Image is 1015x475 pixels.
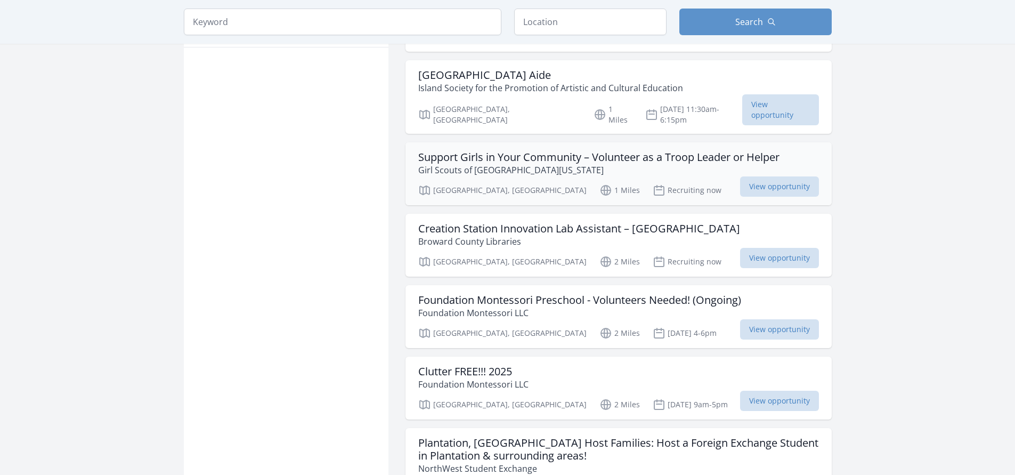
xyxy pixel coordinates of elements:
[599,184,640,197] p: 1 Miles
[418,222,740,235] h3: Creation Station Innovation Lab Assistant – [GEOGRAPHIC_DATA]
[735,15,763,28] span: Search
[418,307,741,319] p: Foundation Montessori LLC
[418,82,683,94] p: Island Society for the Promotion of Artistic and Cultural Education
[418,327,587,340] p: [GEOGRAPHIC_DATA], [GEOGRAPHIC_DATA]
[418,164,779,176] p: Girl Scouts of [GEOGRAPHIC_DATA][US_STATE]
[418,437,819,462] h3: Plantation, [GEOGRAPHIC_DATA] Host Families: Host a Foreign Exchange Student in Plantation & surr...
[679,9,832,35] button: Search
[599,398,640,411] p: 2 Miles
[514,9,667,35] input: Location
[599,327,640,340] p: 2 Miles
[740,176,819,197] span: View opportunity
[599,255,640,268] p: 2 Miles
[418,462,819,475] p: NorthWest Student Exchange
[418,378,529,391] p: Foundation Montessori LLC
[418,184,587,197] p: [GEOGRAPHIC_DATA], [GEOGRAPHIC_DATA]
[405,357,832,420] a: Clutter FREE!!! 2025 Foundation Montessori LLC [GEOGRAPHIC_DATA], [GEOGRAPHIC_DATA] 2 Miles [DATE...
[742,94,818,125] span: View opportunity
[740,248,819,268] span: View opportunity
[405,142,832,205] a: Support Girls in Your Community – Volunteer as a Troop Leader or Helper Girl Scouts of [GEOGRAPHI...
[653,398,728,411] p: [DATE] 9am-5pm
[594,104,632,125] p: 1 Miles
[653,184,721,197] p: Recruiting now
[740,319,819,340] span: View opportunity
[405,214,832,277] a: Creation Station Innovation Lab Assistant – [GEOGRAPHIC_DATA] Broward County Libraries [GEOGRAPHI...
[645,104,742,125] p: [DATE] 11:30am-6:15pm
[418,365,529,378] h3: Clutter FREE!!! 2025
[405,60,832,134] a: [GEOGRAPHIC_DATA] Aide Island Society for the Promotion of Artistic and Cultural Education [GEOGR...
[653,255,721,268] p: Recruiting now
[418,398,587,411] p: [GEOGRAPHIC_DATA], [GEOGRAPHIC_DATA]
[405,285,832,348] a: Foundation Montessori Preschool - Volunteers Needed! (Ongoing) Foundation Montessori LLC [GEOGRAP...
[740,391,819,411] span: View opportunity
[184,9,501,35] input: Keyword
[418,104,581,125] p: [GEOGRAPHIC_DATA], [GEOGRAPHIC_DATA]
[418,255,587,268] p: [GEOGRAPHIC_DATA], [GEOGRAPHIC_DATA]
[418,235,740,248] p: Broward County Libraries
[653,327,717,340] p: [DATE] 4-6pm
[418,294,741,307] h3: Foundation Montessori Preschool - Volunteers Needed! (Ongoing)
[418,151,779,164] h3: Support Girls in Your Community – Volunteer as a Troop Leader or Helper
[418,69,683,82] h3: [GEOGRAPHIC_DATA] Aide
